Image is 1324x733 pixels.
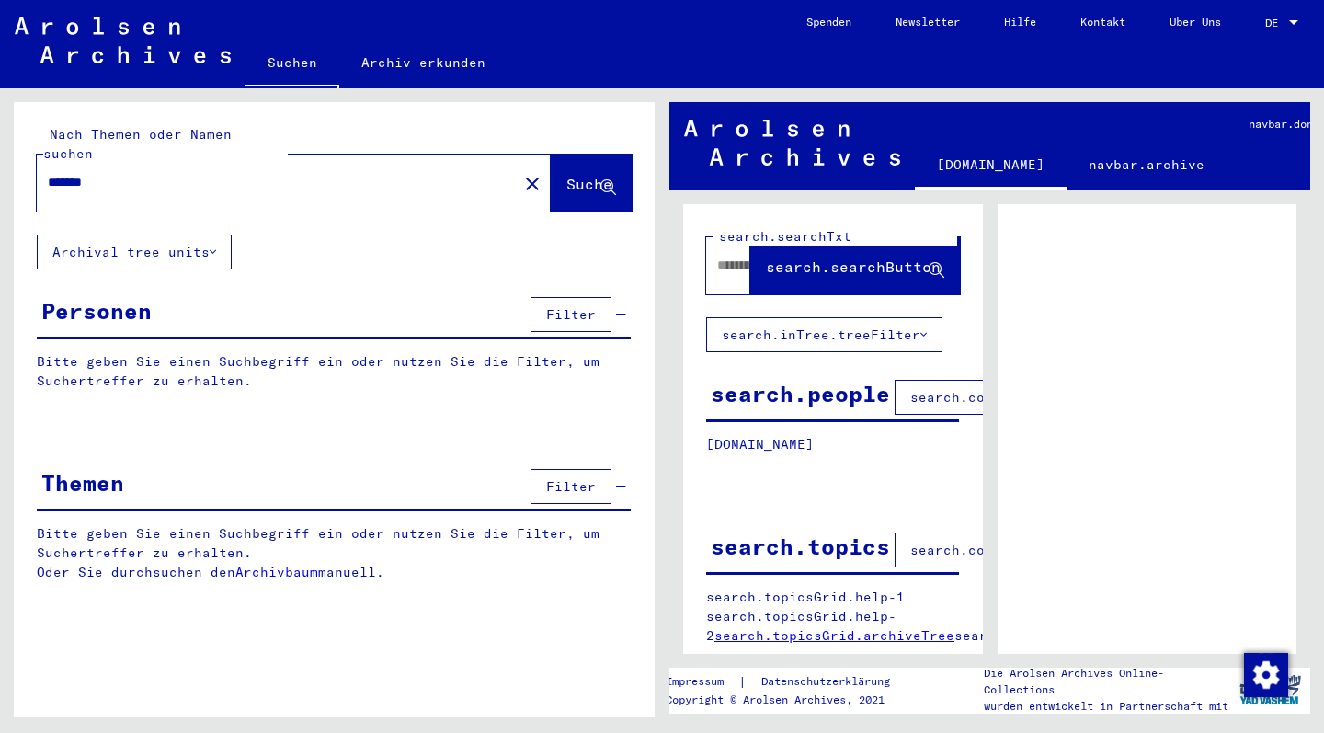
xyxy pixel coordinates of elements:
[910,389,1124,406] span: search.columnFilter.filter
[719,228,851,245] mat-label: search.searchTxt
[1265,17,1285,29] span: DE
[37,352,631,391] p: Bitte geben Sie einen Suchbegriff ein oder nutzen Sie die Filter, um Suchertreffer zu erhalten.
[546,306,596,323] span: Filter
[915,143,1067,190] a: [DOMAIN_NAME]
[895,380,1140,415] button: search.columnFilter.filter
[1244,653,1288,697] img: Zustimmung ändern
[41,466,124,499] div: Themen
[1236,667,1305,713] img: yv_logo.png
[41,294,152,327] div: Personen
[37,235,232,269] button: Archival tree units
[666,672,738,692] a: Impressum
[706,435,959,454] p: [DOMAIN_NAME]
[706,588,960,646] p: search.topicsGrid.help-1 search.topicsGrid.help-2 search.topicsGrid.manually.
[15,17,231,63] img: Arolsen_neg.svg
[711,530,890,563] div: search.topics
[245,40,339,88] a: Suchen
[339,40,508,85] a: Archiv erkunden
[551,155,632,212] button: Suche
[235,564,318,580] a: Archivbaum
[521,173,543,195] mat-icon: close
[984,665,1230,698] p: Die Arolsen Archives Online-Collections
[684,120,900,166] img: Arolsen_neg.svg
[910,542,1124,558] span: search.columnFilter.filter
[711,377,890,410] div: search.people
[1067,143,1227,187] a: navbar.archive
[750,237,960,294] button: search.searchButton
[895,533,1140,567] button: search.columnFilter.filter
[514,165,551,201] button: Clear
[666,692,912,708] p: Copyright © Arolsen Archives, 2021
[531,297,611,332] button: Filter
[546,478,596,495] span: Filter
[706,317,942,352] button: search.inTree.treeFilter
[43,126,232,162] mat-label: Nach Themen oder Namen suchen
[984,698,1230,715] p: wurden entwickelt in Partnerschaft mit
[714,627,954,644] a: search.topicsGrid.archiveTree
[1243,652,1287,696] div: Zustimmung ändern
[37,524,632,582] p: Bitte geben Sie einen Suchbegriff ein oder nutzen Sie die Filter, um Suchertreffer zu erhalten. O...
[766,258,941,276] span: search.searchButton
[531,469,611,504] button: Filter
[666,672,912,692] div: |
[566,175,612,193] span: Suche
[747,672,912,692] a: Datenschutzerklärung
